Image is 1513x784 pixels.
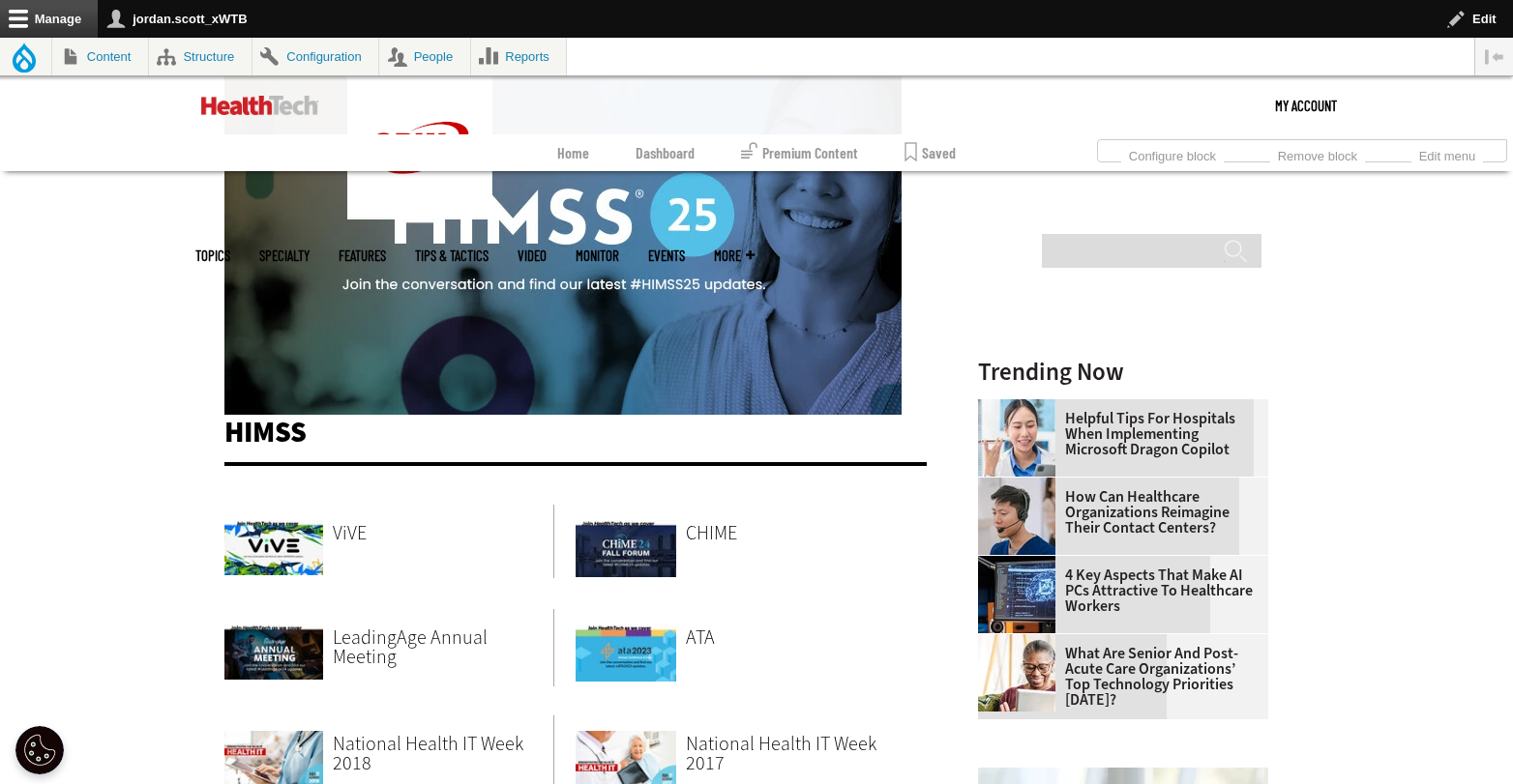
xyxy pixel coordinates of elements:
[1475,38,1513,75] button: Vertical orientation
[978,399,1065,415] a: Doctor using phone to dictate to tablet
[252,38,378,75] a: Configuration
[15,726,64,774] button: Open Preferences
[149,38,252,75] a: Structure
[339,248,386,263] a: Features
[686,731,876,776] span: National Health IT Week 2017
[201,96,318,115] img: Home
[224,413,307,451] a: HIMSS
[905,134,956,171] a: Saved
[686,609,912,667] a: ATA
[978,411,1257,457] a: Helpful Tips for Hospitals When Implementing Microsoft Dragon Copilot
[686,520,737,546] span: CHIME
[195,248,230,263] span: Topics
[224,609,323,682] a: LeadingAge 2024
[224,505,323,575] img: ViVE 2025
[714,248,755,263] span: More
[333,609,553,686] a: LeadingAge Annual Meeting
[347,76,492,219] img: Home
[557,134,589,171] a: Home
[978,634,1055,711] img: Older person using tablet
[52,38,148,75] a: Content
[686,505,912,563] a: CHIME
[978,567,1257,614] a: 4 Key Aspects That Make AI PCs Attractive to Healthcare Workers
[576,609,676,684] a: ATA2023
[379,38,470,75] a: People
[978,478,1065,493] a: Healthcare contact center
[347,204,492,224] a: CDW
[978,478,1055,555] img: Healthcare contact center
[576,609,676,682] img: ATA2023
[978,634,1065,650] a: Older person using tablet
[15,726,64,774] div: Cookie Settings
[333,520,367,546] span: ViVE
[1270,143,1365,164] a: Remove block
[978,556,1055,633] img: Desktop monitor with brain AI concept
[259,248,310,263] span: Specialty
[1411,143,1483,164] a: Edit menu
[978,556,1065,571] a: Desktop monitor with brain AI concept
[978,489,1257,536] a: How Can Healthcare Organizations Reimagine Their Contact Centers?
[636,134,695,171] a: Dashboard
[224,505,323,578] a: ViVE 2025
[224,609,323,680] img: LeadingAge 2024
[978,399,1055,477] img: Doctor using phone to dictate to tablet
[686,624,715,651] span: ATA
[741,134,858,171] a: Premium Content
[1275,76,1337,134] div: User menu
[576,505,676,580] a: CHIME24
[648,248,685,263] a: Events
[978,646,1257,708] a: What Are Senior and Post-Acute Care Organizations’ Top Technology Priorities [DATE]?
[978,360,1268,384] h3: Trending Now
[518,248,547,263] a: Video
[1121,143,1224,164] a: Configure block
[333,624,488,670] span: LeadingAge Annual Meeting
[576,248,619,263] a: MonITor
[333,505,553,563] a: ViVE
[415,248,489,263] a: Tips & Tactics
[576,505,676,577] img: CHIME24
[333,731,523,776] span: National Health IT Week 2018
[471,38,567,75] a: Reports
[1275,76,1337,134] a: My Account
[224,399,902,420] a: HIMSS25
